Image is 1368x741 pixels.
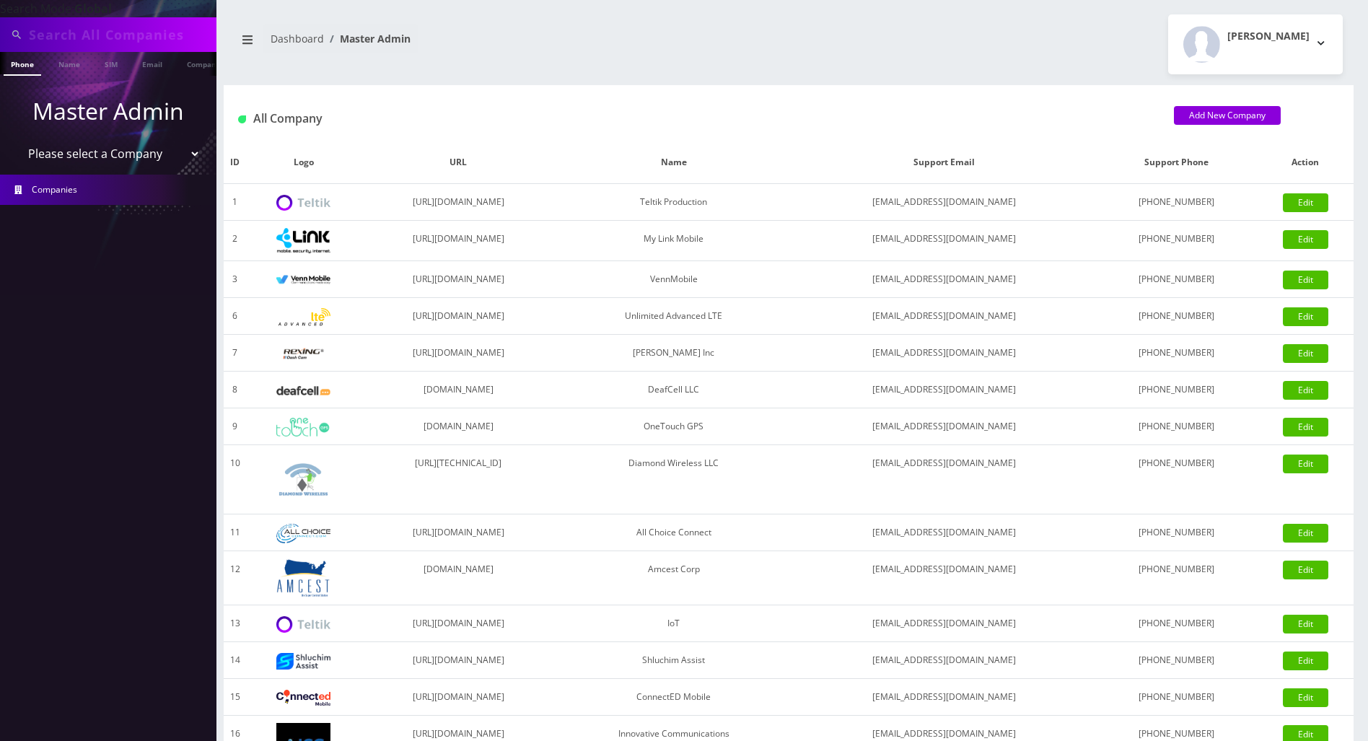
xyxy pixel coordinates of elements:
a: Edit [1283,561,1328,579]
td: 13 [224,605,246,642]
td: Teltik Production [556,184,792,221]
td: [EMAIL_ADDRESS][DOMAIN_NAME] [792,679,1096,716]
th: Support Email [792,141,1096,184]
td: [DOMAIN_NAME] [361,408,556,445]
td: [PHONE_NUMBER] [1096,184,1257,221]
td: 15 [224,679,246,716]
li: Master Admin [324,31,411,46]
td: VennMobile [556,261,792,298]
a: Edit [1283,230,1328,249]
td: [PERSON_NAME] Inc [556,335,792,372]
h2: [PERSON_NAME] [1227,30,1310,43]
td: 10 [224,445,246,514]
a: Edit [1283,307,1328,326]
img: Shluchim Assist [276,653,330,670]
a: Edit [1283,344,1328,363]
td: [EMAIL_ADDRESS][DOMAIN_NAME] [792,184,1096,221]
td: IoT [556,605,792,642]
a: SIM [97,52,125,74]
img: Rexing Inc [276,347,330,361]
td: [EMAIL_ADDRESS][DOMAIN_NAME] [792,408,1096,445]
img: IoT [276,616,330,633]
td: [EMAIL_ADDRESS][DOMAIN_NAME] [792,335,1096,372]
td: 2 [224,221,246,261]
img: VennMobile [276,275,330,285]
td: [PHONE_NUMBER] [1096,372,1257,408]
td: [PHONE_NUMBER] [1096,445,1257,514]
img: Amcest Corp [276,558,330,597]
img: ConnectED Mobile [276,690,330,706]
td: DeafCell LLC [556,372,792,408]
th: ID [224,141,246,184]
img: OneTouch GPS [276,418,330,437]
a: Edit [1283,418,1328,437]
td: [DOMAIN_NAME] [361,372,556,408]
span: Companies [32,183,77,196]
td: [URL][DOMAIN_NAME] [361,335,556,372]
td: [PHONE_NUMBER] [1096,408,1257,445]
td: [URL][DOMAIN_NAME] [361,261,556,298]
td: My Link Mobile [556,221,792,261]
td: [PHONE_NUMBER] [1096,605,1257,642]
td: 11 [224,514,246,551]
td: 6 [224,298,246,335]
td: 3 [224,261,246,298]
td: [URL][DOMAIN_NAME] [361,514,556,551]
td: [URL][TECHNICAL_ID] [361,445,556,514]
th: Action [1257,141,1354,184]
input: Search All Companies [29,21,213,48]
td: [PHONE_NUMBER] [1096,551,1257,605]
td: [URL][DOMAIN_NAME] [361,184,556,221]
img: All Company [238,115,246,123]
strong: Global [74,1,112,17]
td: ConnectED Mobile [556,679,792,716]
td: 12 [224,551,246,605]
td: Diamond Wireless LLC [556,445,792,514]
td: [URL][DOMAIN_NAME] [361,221,556,261]
th: URL [361,141,556,184]
td: [PHONE_NUMBER] [1096,514,1257,551]
td: OneTouch GPS [556,408,792,445]
a: Edit [1283,271,1328,289]
td: [EMAIL_ADDRESS][DOMAIN_NAME] [792,221,1096,261]
td: [PHONE_NUMBER] [1096,221,1257,261]
td: [PHONE_NUMBER] [1096,298,1257,335]
img: All Choice Connect [276,524,330,543]
td: 14 [224,642,246,679]
a: Add New Company [1174,106,1281,125]
a: Edit [1283,524,1328,543]
td: [EMAIL_ADDRESS][DOMAIN_NAME] [792,551,1096,605]
td: [PHONE_NUMBER] [1096,335,1257,372]
th: Support Phone [1096,141,1257,184]
td: [EMAIL_ADDRESS][DOMAIN_NAME] [792,514,1096,551]
a: Edit [1283,652,1328,670]
td: 7 [224,335,246,372]
a: Company [180,52,228,74]
td: [EMAIL_ADDRESS][DOMAIN_NAME] [792,261,1096,298]
td: Amcest Corp [556,551,792,605]
td: [PHONE_NUMBER] [1096,261,1257,298]
td: Unlimited Advanced LTE [556,298,792,335]
td: 1 [224,184,246,221]
td: [URL][DOMAIN_NAME] [361,298,556,335]
td: 9 [224,408,246,445]
td: [URL][DOMAIN_NAME] [361,605,556,642]
a: Name [51,52,87,74]
a: Email [135,52,170,74]
th: Logo [246,141,361,184]
td: [URL][DOMAIN_NAME] [361,679,556,716]
a: Edit [1283,381,1328,400]
img: Unlimited Advanced LTE [276,308,330,326]
td: [DOMAIN_NAME] [361,551,556,605]
td: [PHONE_NUMBER] [1096,642,1257,679]
td: 8 [224,372,246,408]
img: My Link Mobile [276,228,330,253]
a: Edit [1283,455,1328,473]
img: Diamond Wireless LLC [276,452,330,507]
td: [URL][DOMAIN_NAME] [361,642,556,679]
nav: breadcrumb [234,24,778,65]
td: Shluchim Assist [556,642,792,679]
a: Dashboard [271,32,324,45]
img: DeafCell LLC [276,386,330,395]
td: [EMAIL_ADDRESS][DOMAIN_NAME] [792,642,1096,679]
